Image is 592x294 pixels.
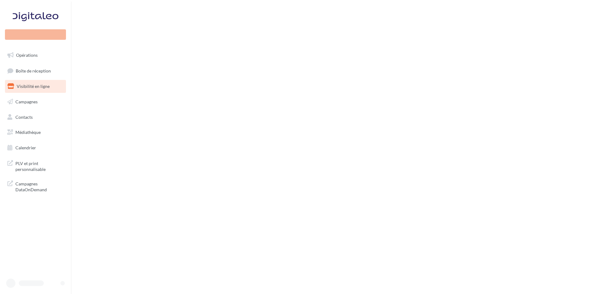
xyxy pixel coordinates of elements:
[5,29,66,40] div: Nouvelle campagne
[15,130,41,135] span: Médiathèque
[16,68,51,73] span: Boîte de réception
[4,80,67,93] a: Visibilité en ligne
[15,145,36,150] span: Calendrier
[4,141,67,154] a: Calendrier
[17,84,50,89] span: Visibilité en ligne
[15,99,38,104] span: Campagnes
[15,180,64,193] span: Campagnes DataOnDemand
[4,64,67,77] a: Boîte de réception
[4,157,67,175] a: PLV et print personnalisable
[4,49,67,62] a: Opérations
[4,177,67,195] a: Campagnes DataOnDemand
[4,126,67,139] a: Médiathèque
[15,159,64,172] span: PLV et print personnalisable
[4,111,67,124] a: Contacts
[16,52,38,58] span: Opérations
[15,114,33,119] span: Contacts
[4,95,67,108] a: Campagnes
